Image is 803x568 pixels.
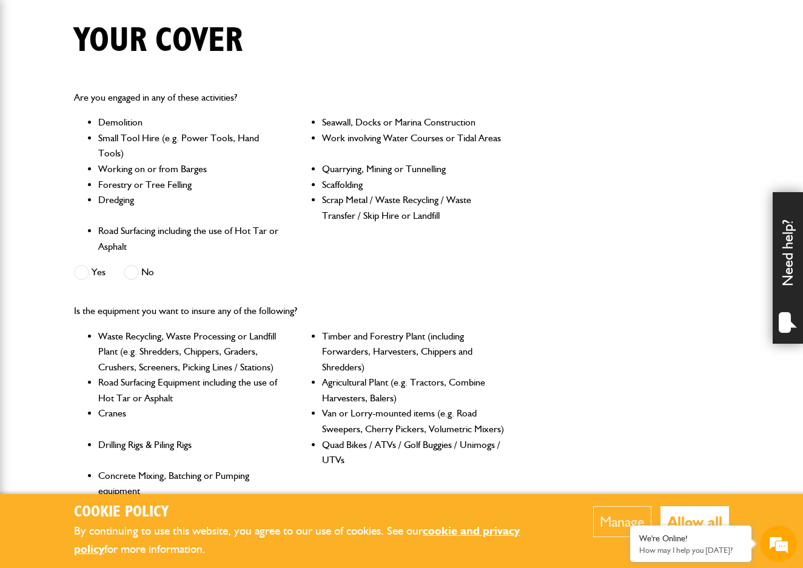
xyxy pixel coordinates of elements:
[74,303,505,319] p: Is the equipment you want to insure any of the following?
[98,375,281,406] li: Road Surfacing Equipment including the use of Hot Tar or Asphalt
[660,506,729,537] button: Allow all
[322,406,505,436] li: Van or Lorry-mounted items (e.g. Road Sweepers, Cherry Pickers, Volumetric Mixers)
[124,265,154,280] label: No
[322,192,505,223] li: Scrap Metal / Waste Recycling / Waste Transfer / Skip Hire or Landfill
[639,533,742,544] div: We're Online!
[322,375,505,406] li: Agricultural Plant (e.g. Tractors, Combine Harvesters, Balers)
[98,177,281,193] li: Forestry or Tree Felling
[322,161,505,177] li: Quarrying, Mining or Tunnelling
[322,177,505,193] li: Scaffolding
[98,223,281,254] li: Road Surfacing including the use of Hot Tar or Asphalt
[98,406,281,436] li: Cranes
[322,329,505,375] li: Timber and Forestry Plant (including Forwarders, Harvesters, Chippers and Shredders)
[98,161,281,177] li: Working on or from Barges
[322,115,505,130] li: Seawall, Docks or Marina Construction
[98,115,281,130] li: Demolition
[74,265,106,280] label: Yes
[322,437,505,468] li: Quad Bikes / ATVs / Golf Buggies / Unimogs / UTVs
[98,130,281,161] li: Small Tool Hire (e.g. Power Tools, Hand Tools)
[98,468,281,499] li: Concrete Mixing, Batching or Pumping equipment
[74,21,243,61] h1: Your cover
[593,506,651,537] button: Manage
[74,90,505,105] p: Are you engaged in any of these activities?
[322,130,505,161] li: Work involving Water Courses or Tidal Areas
[639,546,742,555] p: How may I help you today?
[98,192,281,223] li: Dredging
[74,522,556,559] p: By continuing to use this website, you agree to our use of cookies. See our for more information.
[98,329,281,375] li: Waste Recycling, Waste Processing or Landfill Plant (e.g. Shredders, Chippers, Graders, Crushers,...
[773,192,803,344] div: Need help?
[98,437,281,468] li: Drilling Rigs & Piling Rigs
[74,503,556,522] h2: Cookie Policy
